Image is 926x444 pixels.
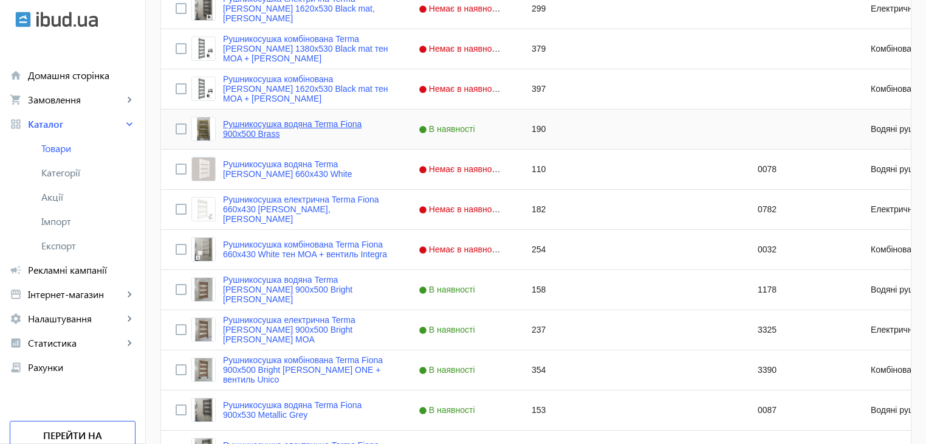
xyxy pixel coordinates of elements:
[28,288,123,300] span: Інтернет-магазин
[123,313,135,325] mat-icon: keyboard_arrow_right
[28,361,135,373] span: Рахунки
[223,74,389,103] a: Рушникосушка комбінована [PERSON_NAME] 1620x530 Black mat тен MOA + [PERSON_NAME]
[743,150,856,189] div: 0078
[517,230,630,269] div: 254
[419,245,505,254] span: Немає в наявності
[10,69,22,82] mat-icon: home
[419,44,505,54] span: Немає в наявності
[123,94,135,106] mat-icon: keyboard_arrow_right
[419,164,505,174] span: Немає в наявності
[41,240,135,252] span: Експорт
[10,118,22,130] mat-icon: grid_view
[223,119,389,139] a: Рушникосушка водяна Terma Fiona 900x500 Brass
[743,310,856,350] div: 3325
[517,390,630,430] div: 153
[10,264,22,276] mat-icon: campaign
[419,84,505,94] span: Немає в наявності
[41,191,135,203] span: Акції
[517,109,630,149] div: 190
[223,195,389,224] a: Рушникосушка електрична Terma Fiona 660x430 [PERSON_NAME], [PERSON_NAME]
[223,355,389,384] a: Рушникосушка комбінована Terma Fiona 900x500 Bright [PERSON_NAME] ONE + вентиль Unico
[41,142,135,154] span: Товари
[743,350,856,390] div: 3390
[41,167,135,179] span: Категорії
[419,405,478,415] span: В наявності
[223,400,389,420] a: Рушникосушка водяна Terma Fiona 900x530 Metallic Grey
[28,118,123,130] span: Каталог
[10,94,22,106] mat-icon: shopping_cart
[10,313,22,325] mat-icon: settings
[223,275,389,304] a: Рушникосушка водяна Terma [PERSON_NAME] 900x500 Bright [PERSON_NAME]
[28,264,135,276] span: Рекламні кампанії
[419,325,478,335] span: В наявності
[517,150,630,189] div: 110
[15,12,31,27] img: ibud.svg
[517,270,630,310] div: 158
[419,124,478,134] span: В наявності
[419,4,505,13] span: Немає в наявності
[517,310,630,350] div: 237
[223,34,389,63] a: Рушникосушка комбінована Terma [PERSON_NAME] 1380x530 Black mat тен MOA + [PERSON_NAME]
[10,337,22,349] mat-icon: analytics
[743,390,856,430] div: 0087
[743,270,856,310] div: 1178
[419,204,505,214] span: Немає в наявності
[517,69,630,109] div: 397
[10,361,22,373] mat-icon: receipt_long
[517,350,630,390] div: 354
[123,118,135,130] mat-icon: keyboard_arrow_right
[743,190,856,229] div: 0782
[223,159,389,179] a: Рушникосушка водяна Terma [PERSON_NAME] 660x430 White
[743,230,856,269] div: 0032
[123,288,135,300] mat-icon: keyboard_arrow_right
[10,288,22,300] mat-icon: storefront
[419,285,478,294] span: В наявності
[517,29,630,69] div: 379
[419,365,478,375] span: В наявності
[41,215,135,227] span: Імпорт
[36,12,98,27] img: ibud_text.svg
[28,337,123,349] span: Статистика
[223,315,389,344] a: Рушникосушка електрична Terma [PERSON_NAME] 900x500 Bright [PERSON_NAME] MOA
[28,313,123,325] span: Налаштування
[517,190,630,229] div: 182
[28,94,123,106] span: Замовлення
[123,337,135,349] mat-icon: keyboard_arrow_right
[223,240,389,259] a: Рушникосушка комбінована Terma Fiona 660x430 White тен MOA + вентиль Integra
[28,69,135,82] span: Домашня сторінка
